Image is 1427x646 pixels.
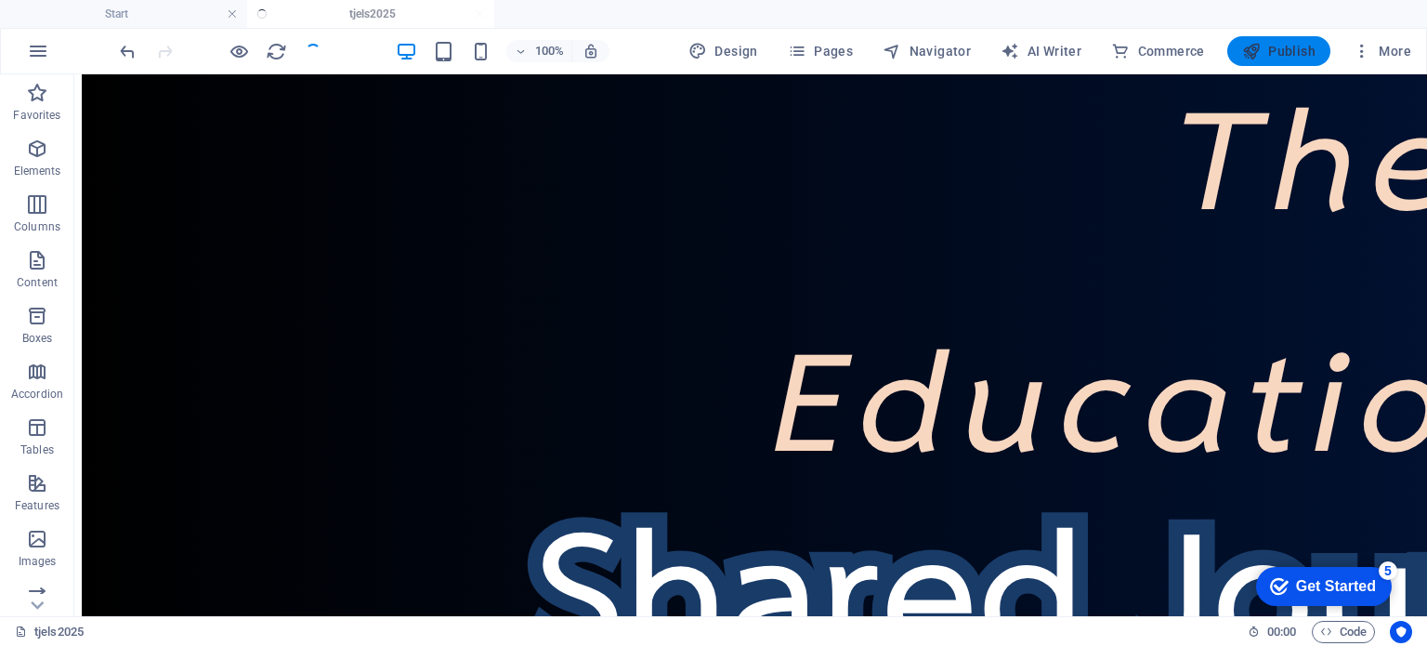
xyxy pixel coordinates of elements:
h6: Session time [1248,621,1297,643]
p: Elements [14,164,61,178]
button: Navigator [875,36,978,66]
span: : [1280,625,1283,639]
button: Usercentrics [1390,621,1412,643]
span: Commerce [1111,42,1205,60]
button: 100% [506,40,572,62]
p: Accordion [11,387,63,402]
button: reload [265,40,287,62]
span: Navigator [883,42,971,60]
button: Pages [780,36,860,66]
span: AI Writer [1001,42,1081,60]
h6: 100% [534,40,564,62]
p: Columns [14,219,60,234]
button: Commerce [1104,36,1212,66]
button: undo [116,40,138,62]
button: Click here to leave preview mode and continue editing [228,40,250,62]
span: Pages [788,42,853,60]
span: More [1353,42,1411,60]
i: On resize automatically adjust zoom level to fit chosen device. [583,43,599,59]
div: Get Started [55,20,135,37]
i: Reload page [266,41,287,62]
span: Design [688,42,758,60]
button: Code [1312,621,1375,643]
p: Content [17,275,58,290]
div: Get Started 5 items remaining, 0% complete [15,9,151,48]
button: Design [681,36,766,66]
button: AI Writer [993,36,1089,66]
p: Favorites [13,108,60,123]
p: Features [15,498,59,513]
p: Images [19,554,57,569]
i: Undo: Change text (Ctrl+Z) [117,41,138,62]
a: Click to cancel selection. Double-click to open Pages [15,621,84,643]
p: Boxes [22,331,53,346]
p: Tables [20,442,54,457]
span: Publish [1242,42,1316,60]
div: 5 [137,4,156,22]
span: 00 00 [1267,621,1296,643]
button: Publish [1227,36,1330,66]
span: Code [1320,621,1367,643]
button: More [1345,36,1419,66]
